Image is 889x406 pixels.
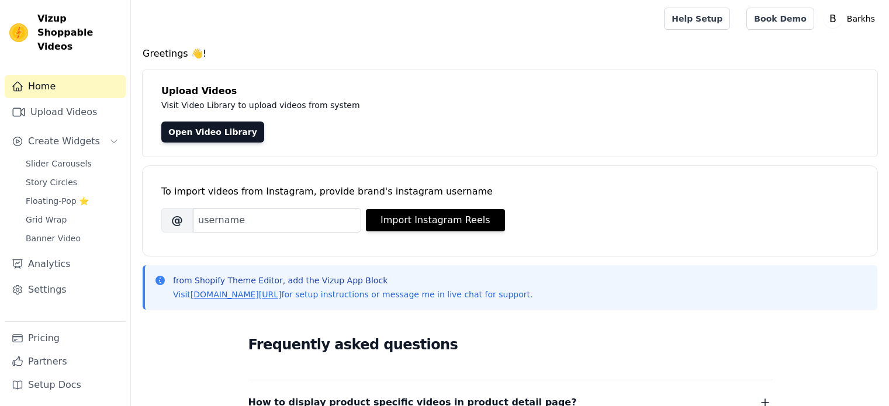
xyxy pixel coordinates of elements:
[191,290,282,299] a: [DOMAIN_NAME][URL]
[5,75,126,98] a: Home
[161,208,193,233] span: @
[5,252,126,276] a: Analytics
[664,8,730,30] a: Help Setup
[19,155,126,172] a: Slider Carousels
[28,134,100,148] span: Create Widgets
[26,176,77,188] span: Story Circles
[161,122,264,143] a: Open Video Library
[9,23,28,42] img: Vizup
[19,174,126,190] a: Story Circles
[26,158,92,169] span: Slider Carousels
[19,193,126,209] a: Floating-Pop ⭐
[5,278,126,301] a: Settings
[26,214,67,225] span: Grid Wrap
[746,8,814,30] a: Book Demo
[37,12,121,54] span: Vizup Shoppable Videos
[842,8,880,29] p: Barkhs
[5,327,126,350] a: Pricing
[173,289,532,300] p: Visit for setup instructions or message me in live chat for support.
[161,84,859,98] h4: Upload Videos
[161,185,859,199] div: To import videos from Instagram, provide brand's instagram username
[5,373,126,397] a: Setup Docs
[19,211,126,228] a: Grid Wrap
[173,275,532,286] p: from Shopify Theme Editor, add the Vizup App Block
[26,195,89,207] span: Floating-Pop ⭐
[193,208,361,233] input: username
[26,233,81,244] span: Banner Video
[5,350,126,373] a: Partners
[5,130,126,153] button: Create Widgets
[829,13,836,25] text: B
[19,230,126,247] a: Banner Video
[161,98,685,112] p: Visit Video Library to upload videos from system
[248,333,772,356] h2: Frequently asked questions
[5,100,126,124] a: Upload Videos
[366,209,505,231] button: Import Instagram Reels
[143,47,877,61] h4: Greetings 👋!
[824,8,880,29] button: B Barkhs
